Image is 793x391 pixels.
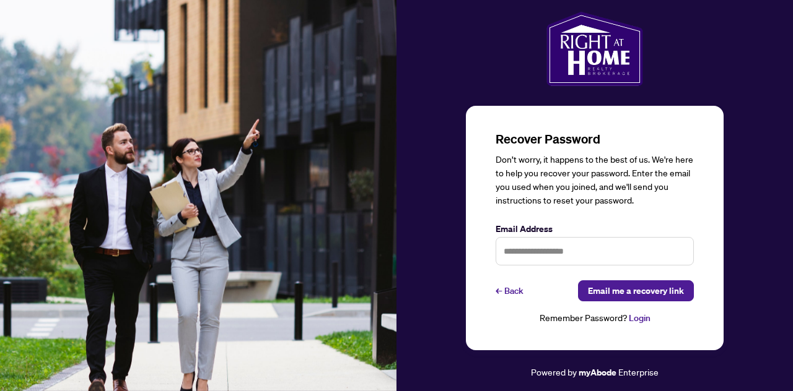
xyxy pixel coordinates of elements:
[629,312,651,324] a: Login
[496,153,694,207] div: Don’t worry, it happens to the best of us. We're here to help you recover your password. Enter th...
[496,280,524,301] a: ←Back
[546,12,642,86] img: ma-logo
[579,366,616,379] a: myAbode
[496,222,694,236] label: Email Address
[618,366,659,377] span: Enterprise
[531,366,577,377] span: Powered by
[496,284,502,298] span: ←
[588,281,684,301] span: Email me a recovery link
[578,280,694,301] button: Email me a recovery link
[496,311,694,325] div: Remember Password?
[496,131,694,148] h3: Recover Password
